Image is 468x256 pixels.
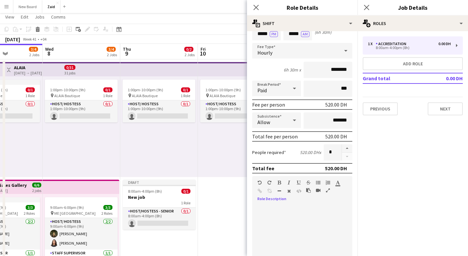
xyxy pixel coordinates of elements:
button: Unordered List [316,180,320,185]
div: Total fee per person [252,133,298,140]
div: 2 Jobs [185,52,195,57]
span: 3/4 [29,47,38,52]
span: View [5,14,14,20]
div: (6h 30m) [315,29,331,35]
div: 0.00 DH [438,42,451,46]
button: Clear Formatting [287,188,291,194]
span: 6/6 [32,183,41,187]
span: 1:00pm-10:00pm (9h) [50,87,85,92]
span: 1 Role [25,93,35,98]
app-card-role: Host/ Hostess2/29:00am-6:00pm (9h)[PERSON_NAME][PERSON_NAME] [45,218,118,250]
app-card-role: Host/ Hostess0/11:00pm-10:00pm (9h) [123,100,195,122]
span: 2 Roles [101,211,112,216]
span: 0/2 [184,47,193,52]
span: ALAIA Boutique [132,93,158,98]
a: Edit [18,13,31,21]
div: 2 Jobs [107,52,117,57]
span: 10 [200,50,206,57]
span: ALAIA Boutique [54,93,80,98]
app-job-card: 1:00pm-10:00pm (9h)0/1 ALAIA Boutique1 RoleHost/ Hostess0/11:00pm-10:00pm (9h) [200,80,273,122]
div: 520.00 DH [325,133,347,140]
span: Week 41 [21,37,38,42]
span: 1 Role [181,93,190,98]
a: Jobs [32,13,47,21]
div: 520.00 DH [325,101,347,108]
span: 1 Role [103,93,112,98]
div: Roles [357,16,468,31]
div: 31 jobs [64,70,75,75]
app-job-card: 1:00pm-10:00pm (9h)0/1 ALAIA Boutique1 RoleHost/ Hostess0/11:00pm-10:00pm (9h) [123,80,195,122]
div: 1 x [368,42,376,46]
h3: ALAIA [14,65,42,70]
span: 0/1 [26,87,35,92]
button: Horizontal Line [277,188,281,194]
span: 0/31 [64,65,75,70]
span: 2 Roles [24,211,35,216]
span: 9:00am-6:00pm (9h) [50,205,84,210]
span: 3/3 [26,205,35,210]
span: 0/1 [181,87,190,92]
button: Ordered List [326,180,330,185]
span: Jobs [35,14,45,20]
span: 9 [122,50,131,57]
span: Hourly [257,49,272,56]
label: People required [252,149,286,155]
button: Previous [363,102,398,115]
div: Total fee [252,165,274,172]
span: 0/1 [181,189,190,194]
button: Italic [287,180,291,185]
button: Undo [257,180,262,185]
span: Thu [123,46,131,52]
a: Comms [48,13,68,21]
button: Strikethrough [306,180,311,185]
div: 8:00am-4:00pm (8h) [368,46,451,49]
h3: New job [123,194,196,200]
button: Next [428,102,463,115]
span: Allow [257,119,270,125]
span: 8:00am-4:00pm (8h) [128,189,162,194]
button: New Board [13,0,42,13]
span: 0/1 [103,87,112,92]
app-card-role: Host/ Hostess0/11:00pm-10:00pm (9h) [45,100,118,122]
span: Wed [45,46,54,52]
div: Shift [247,16,357,31]
span: Comms [51,14,66,20]
button: Fullscreen [326,188,330,193]
span: 1:00pm-10:00pm (9h) [128,87,163,92]
h3: Job Details [357,3,468,12]
button: Bold [277,180,281,185]
span: Edit [21,14,28,20]
div: 520.00 DH [325,165,347,172]
span: 8 [44,50,54,57]
span: 1 Role [181,200,190,205]
button: Increase [342,144,352,153]
span: 3/3 [103,205,112,210]
span: Paid [257,87,267,94]
span: Fri [201,46,206,52]
button: HTML Code [296,188,301,194]
div: 6h 30m x [284,67,301,73]
button: AM [301,31,309,37]
button: Zaid [42,0,60,13]
div: 2 jobs [32,187,41,193]
a: View [3,13,17,21]
span: ALAIA Boutique [210,93,235,98]
td: 0.00 DH [424,73,463,83]
div: Fee per person [252,101,285,108]
div: [DATE] [5,36,20,43]
button: Text Color [335,180,340,185]
div: Accreditation [376,42,409,46]
button: Add role [363,57,463,70]
button: PM [270,31,278,37]
span: 3/4 [107,47,116,52]
app-job-card: Draft8:00am-4:00pm (8h)0/1New job1 RoleHost/Hostess - Senior0/18:00am-4:00pm (8h) [123,180,196,230]
div: +04 [40,37,46,42]
div: 2 Jobs [29,52,39,57]
span: 1:00pm-10:00pm (9h) [205,87,241,92]
button: Underline [296,180,301,185]
span: ME [GEOGRAPHIC_DATA] [54,211,96,216]
button: Redo [267,180,272,185]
